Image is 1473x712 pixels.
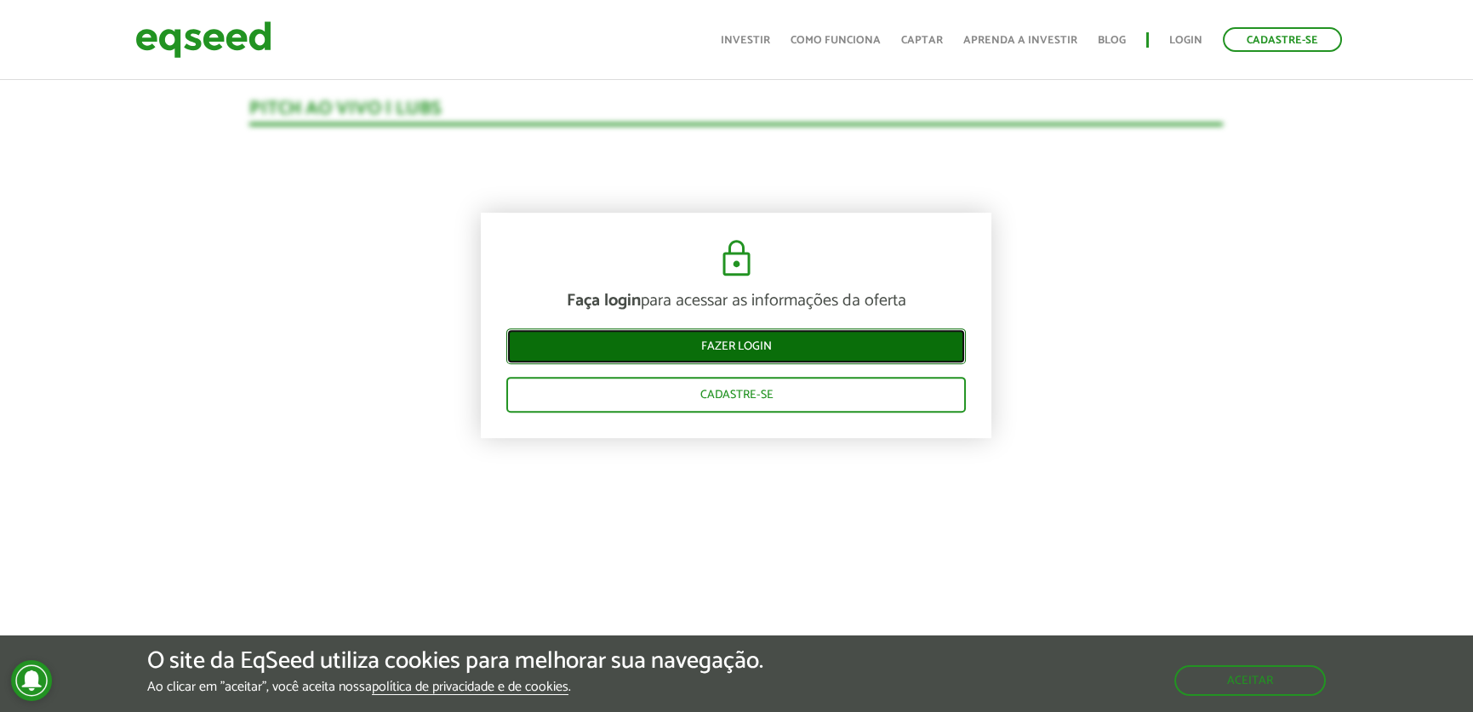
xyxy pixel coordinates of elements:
a: Blog [1098,35,1126,46]
a: Captar [901,35,943,46]
a: Cadastre-se [506,377,966,413]
a: Investir [721,35,770,46]
img: EqSeed [135,17,271,62]
a: Fazer login [506,328,966,364]
strong: Faça login [567,287,641,315]
a: Cadastre-se [1223,27,1342,52]
a: Como funciona [791,35,881,46]
p: Ao clicar em "aceitar", você aceita nossa . [147,679,763,695]
a: Aprenda a investir [963,35,1077,46]
h5: O site da EqSeed utiliza cookies para melhorar sua navegação. [147,648,763,675]
a: Login [1169,35,1202,46]
button: Aceitar [1174,665,1326,696]
p: para acessar as informações da oferta [506,291,966,311]
img: cadeado.svg [716,238,757,279]
a: política de privacidade e de cookies [372,681,568,695]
